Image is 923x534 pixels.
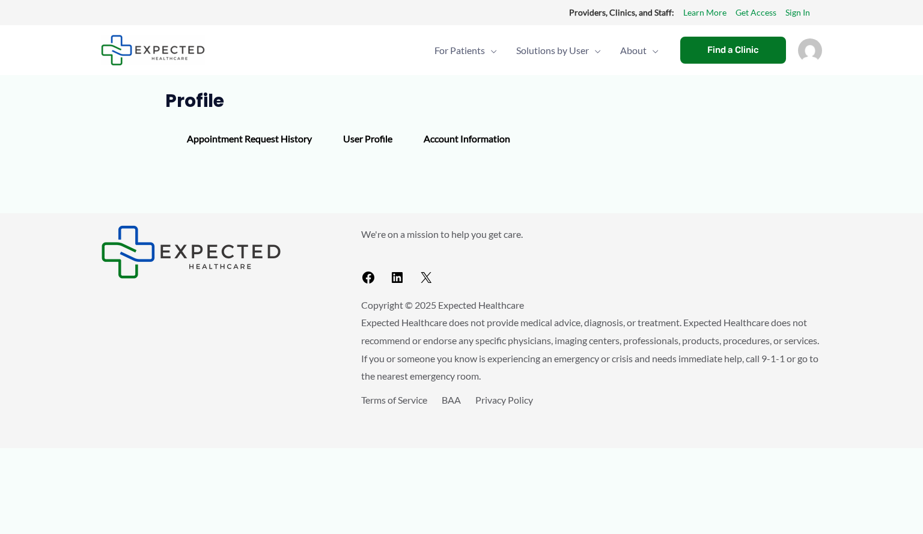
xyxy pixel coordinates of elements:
[165,90,758,112] h1: Profile
[647,29,659,71] span: Menu Toggle
[361,225,822,243] p: We're on a mission to help you get care.
[485,29,497,71] span: Menu Toggle
[101,225,331,279] aside: Footer Widget 1
[361,317,819,381] span: Expected Healthcare does not provide medical advice, diagnosis, or treatment. Expected Healthcare...
[442,394,461,405] a: BAA
[408,121,526,156] div: Account Information
[785,5,810,20] a: Sign In
[516,29,589,71] span: Solutions by User
[569,7,674,17] strong: Providers, Clinics, and Staff:
[683,5,727,20] a: Learn More
[434,29,485,71] span: For Patients
[101,225,281,279] img: Expected Healthcare Logo - side, dark font, small
[101,35,205,65] img: Expected Healthcare Logo - side, dark font, small
[475,394,533,405] a: Privacy Policy
[361,225,822,290] aside: Footer Widget 2
[327,121,408,156] div: User Profile
[171,121,327,156] div: Appointment Request History
[425,29,668,71] nav: Primary Site Navigation
[425,29,507,71] a: For PatientsMenu Toggle
[361,391,822,436] aside: Footer Widget 3
[507,29,611,71] a: Solutions by UserMenu Toggle
[361,299,524,311] span: Copyright © 2025 Expected Healthcare
[361,394,427,405] a: Terms of Service
[620,29,647,71] span: About
[680,37,786,64] a: Find a Clinic
[736,5,776,20] a: Get Access
[589,29,601,71] span: Menu Toggle
[798,43,822,55] a: Account icon link
[611,29,668,71] a: AboutMenu Toggle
